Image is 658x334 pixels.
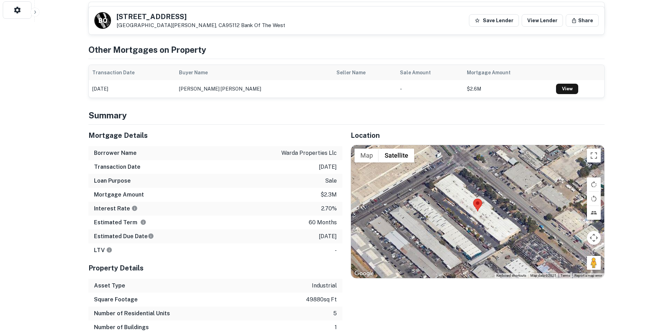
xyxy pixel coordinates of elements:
[353,269,376,278] img: Google
[117,13,285,20] h5: [STREET_ADDRESS]
[587,256,601,270] button: Drag Pegman onto the map to open Street View
[522,14,563,27] a: View Lender
[94,204,138,213] h6: Interest Rate
[94,232,154,241] h6: Estimated Due Date
[89,65,176,80] th: Transaction Date
[94,163,140,171] h6: Transaction Date
[309,218,337,227] p: 60 months
[94,246,112,254] h6: LTV
[94,218,146,227] h6: Estimated Term
[496,273,526,278] button: Keyboard shortcuts
[325,177,337,185] p: sale
[396,65,463,80] th: Sale Amount
[335,323,337,332] p: 1
[106,247,112,253] svg: LTVs displayed on the website are for informational purposes only and may be reported incorrectly...
[241,22,285,28] a: Bank Of The West
[587,149,601,162] button: Toggle fullscreen view
[94,309,170,318] h6: Number of Residential Units
[379,149,414,162] button: Show satellite imagery
[561,274,570,277] a: Terms
[333,309,337,318] p: 5
[463,80,553,98] td: $2.6M
[354,149,379,162] button: Show street map
[335,246,337,254] p: -
[94,191,144,199] h6: Mortgage Amount
[94,149,137,157] h6: Borrower Name
[88,109,605,122] h4: Summary
[587,177,601,191] button: Rotate map clockwise
[176,65,333,80] th: Buyer Name
[94,295,138,304] h6: Square Footage
[566,14,599,27] button: Share
[333,65,397,80] th: Seller Name
[94,282,125,290] h6: Asset Type
[94,177,131,185] h6: Loan Purpose
[319,163,337,171] p: [DATE]
[99,16,107,25] p: B O
[623,278,658,312] iframe: Chat Widget
[306,295,337,304] p: 49880 sq ft
[556,84,578,94] a: View
[281,149,337,157] p: warda properties llc
[94,12,111,29] a: B O
[587,231,601,245] button: Map camera controls
[140,219,146,225] svg: Term is based on a standard schedule for this type of loan.
[587,206,601,220] button: Tilt map
[321,204,337,213] p: 2.70%
[463,65,553,80] th: Mortgage Amount
[88,43,605,56] h4: Other Mortgages on Property
[176,80,333,98] td: [PERSON_NAME] [PERSON_NAME]
[312,282,337,290] p: industrial
[469,14,519,27] button: Save Lender
[530,274,556,277] span: Map data ©2025
[353,269,376,278] a: Open this area in Google Maps (opens a new window)
[88,263,342,273] h5: Property Details
[89,80,176,98] td: [DATE]
[319,232,337,241] p: [DATE]
[574,274,602,277] a: Report a map error
[117,22,285,28] p: [GEOGRAPHIC_DATA][PERSON_NAME], CA95112
[321,191,337,199] p: $2.3m
[396,80,463,98] td: -
[148,233,154,239] svg: Estimate is based on a standard schedule for this type of loan.
[587,192,601,206] button: Rotate map counterclockwise
[131,205,138,211] svg: The interest rates displayed on the website are for informational purposes only and may be report...
[94,323,149,332] h6: Number of Buildings
[88,130,342,141] h5: Mortgage Details
[351,130,605,141] h5: Location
